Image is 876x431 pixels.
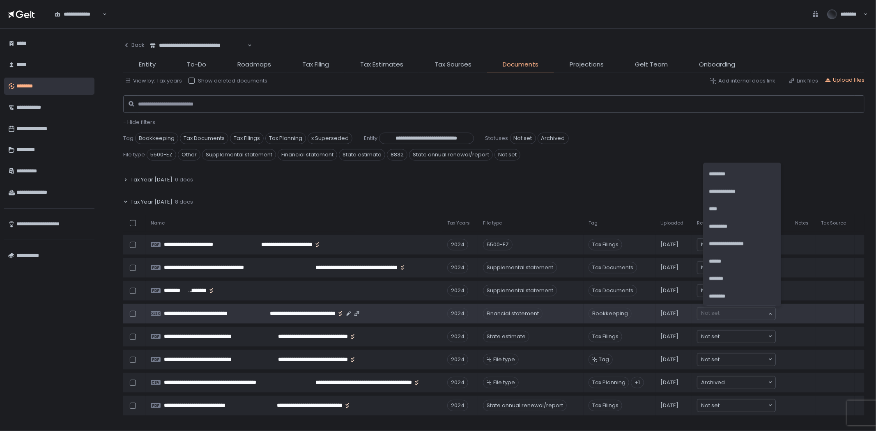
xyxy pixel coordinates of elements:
span: Tax Documents [589,285,637,296]
button: Upload files [825,76,865,84]
input: Search for option [101,10,102,18]
div: 2024 [447,377,468,388]
span: Tax Sources [435,60,471,69]
div: Search for option [697,238,775,251]
span: Tax Estimates [360,60,403,69]
input: Search for option [701,309,768,318]
div: Search for option [697,284,775,297]
div: Search for option [697,353,775,366]
span: Tax Documents [589,262,637,273]
button: - Hide filters [123,119,155,126]
button: View by: Tax years [125,77,182,85]
div: State annual renewal/report [483,400,567,411]
div: 2024 [447,285,468,296]
span: Bookkeeping [135,133,178,144]
div: State estimate [483,331,529,342]
span: Bookkeeping [589,308,632,319]
span: 0 docs [175,176,193,183]
span: File type [483,220,502,226]
span: Not set [494,149,520,160]
span: Not set [701,332,720,341]
span: Tax Documents [180,133,228,144]
span: Tax Filings [589,239,622,250]
span: State estimate [339,149,385,160]
span: 8 docs [175,198,193,206]
span: x Superseded [308,133,352,144]
span: 5500-EZ [147,149,176,160]
span: Other [178,149,200,160]
button: Back [123,37,145,53]
span: Tax Filings [589,400,622,411]
input: Search for option [720,332,768,341]
span: Tax Year [DATE] [131,176,172,183]
span: Not set [701,241,720,249]
div: Search for option [49,5,107,23]
div: 2024 [447,308,468,319]
span: Entity [139,60,156,69]
span: Tag [599,356,609,363]
span: [DATE] [661,310,679,317]
span: Tax Source [821,220,846,226]
span: [DATE] [661,241,679,248]
div: Search for option [145,37,252,54]
span: Financial statement [278,149,337,160]
div: Search for option [697,261,775,274]
input: Search for option [720,241,768,249]
span: Notes [795,220,809,226]
span: Archived [538,133,569,144]
input: Search for option [720,287,768,295]
span: Tag [589,220,598,226]
span: Archived [701,378,725,387]
span: Tax Year [DATE] [131,198,172,206]
span: - Hide filters [123,118,155,126]
input: Search for option [720,355,768,364]
span: [DATE] [661,264,679,271]
span: State annual renewal/report [409,149,493,160]
input: Search for option [720,264,768,272]
span: Tax Filing [302,60,329,69]
div: Search for option [697,376,775,389]
div: 2024 [447,331,468,342]
div: 2024 [447,239,468,250]
button: Add internal docs link [710,77,775,85]
div: Search for option [697,307,775,320]
span: [DATE] [661,333,679,340]
div: Back [123,41,145,49]
span: Documents [503,60,538,69]
span: Not set [510,133,536,144]
span: Gelt Team [635,60,668,69]
span: To-Do [187,60,206,69]
div: 2024 [447,400,468,411]
button: Link files [789,77,818,85]
div: 2024 [447,262,468,273]
span: Tax Planning [265,133,306,144]
div: Financial statement [483,308,543,319]
span: File type [493,356,515,363]
div: Search for option [697,330,775,343]
span: [DATE] [661,379,679,386]
input: Search for option [725,378,768,387]
span: Onboarding [699,60,735,69]
span: Supplemental statement [202,149,276,160]
div: Supplemental statement [483,285,557,296]
span: File type [123,151,145,158]
span: 8832 [387,149,407,160]
span: Review Status [697,220,729,226]
span: +1 [631,377,644,388]
span: Name [151,220,165,226]
div: Supplemental statement [483,262,557,273]
span: Not set [701,287,720,295]
span: Roadmaps [237,60,271,69]
span: Tax Planning [589,377,629,388]
span: Not set [701,355,720,364]
div: 5500-EZ [483,239,513,250]
span: Projections [570,60,604,69]
span: Not set [701,264,720,272]
span: Tax Years [447,220,470,226]
span: [DATE] [661,356,679,363]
